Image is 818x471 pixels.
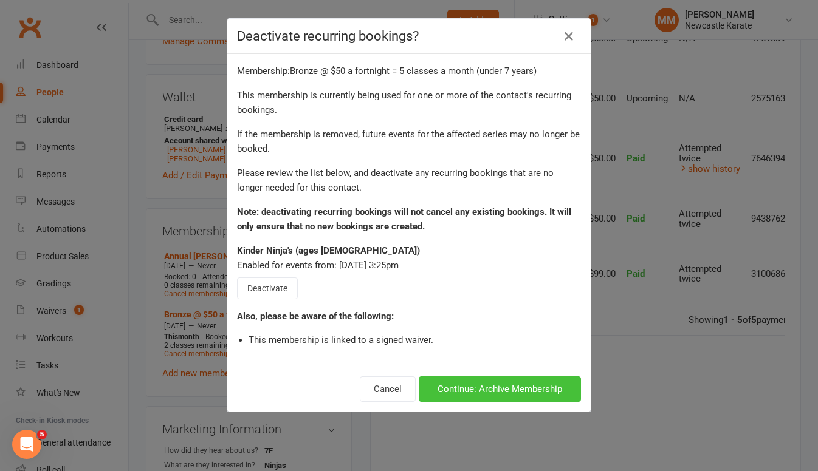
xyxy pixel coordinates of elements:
[37,430,47,439] span: 5
[237,245,420,256] strong: Kinder Ninja's (ages [DEMOGRAPHIC_DATA])
[237,258,581,273] div: Enabled for events from: [DATE] 3:25pm
[237,88,581,117] div: This membership is currently being used for one or more of the contact's recurring bookings.
[237,277,298,299] button: Deactivate
[237,64,581,78] div: Membership: Bronze @ $50 a fortnight = 5 classes a month (under 7 years)
[419,376,581,402] button: Continue: Archive Membership
[237,127,581,156] div: If the membership is removed, future events for the affected series may no longer be booked.
[237,166,581,195] div: Please review the list below, and deactivate any recurring bookings that are no longer needed for...
[249,333,581,347] li: This membership is linked to a signed waiver.
[12,430,41,459] iframe: Intercom live chat
[360,376,416,402] button: Cancel
[237,206,571,232] strong: Note: deactivating recurring bookings will not cancel any existing bookings. It will only ensure ...
[559,27,579,46] a: Close
[237,311,394,322] strong: Also, please be aware of the following:
[237,29,581,44] h4: Deactivate recurring bookings?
